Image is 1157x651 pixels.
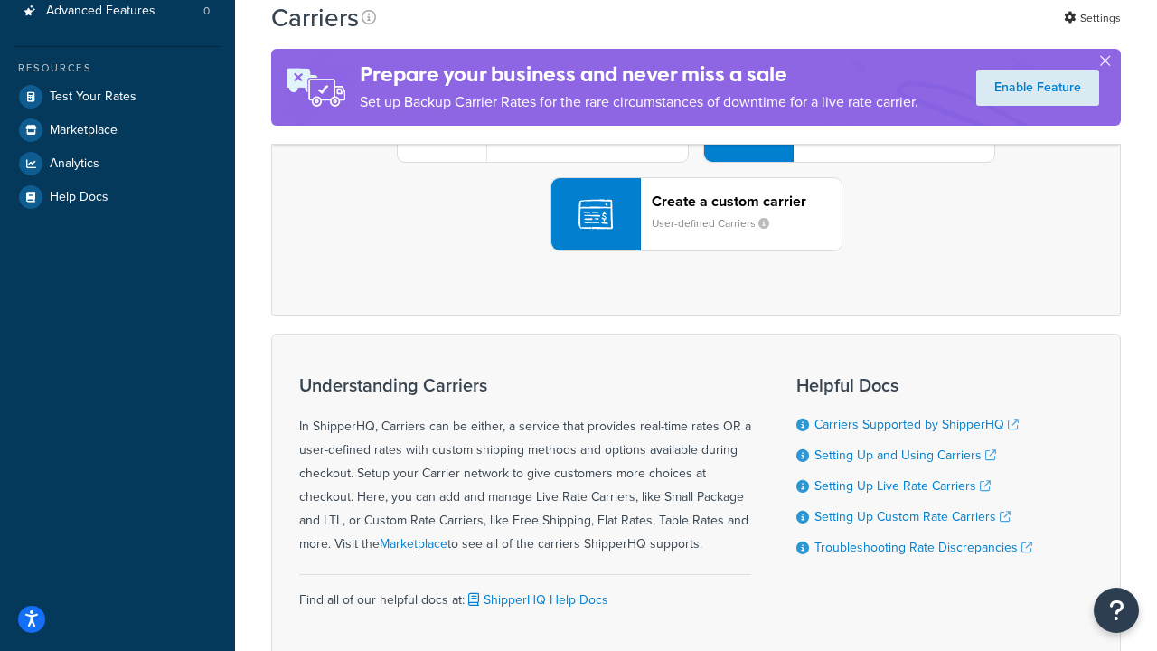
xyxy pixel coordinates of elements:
h3: Understanding Carriers [299,375,751,395]
a: Setting Up and Using Carriers [814,446,996,465]
header: Create a custom carrier [652,193,842,210]
h3: Helpful Docs [796,375,1032,395]
a: Marketplace [380,534,447,553]
a: ShipperHQ Help Docs [465,590,608,609]
img: icon-carrier-custom-c93b8a24.svg [578,197,613,231]
a: Settings [1064,5,1121,31]
a: Help Docs [14,181,221,213]
a: Setting Up Custom Rate Carriers [814,507,1011,526]
span: Marketplace [50,123,118,138]
div: In ShipperHQ, Carriers can be either, a service that provides real-time rates OR a user-defined r... [299,375,751,556]
button: Open Resource Center [1094,588,1139,633]
span: 0 [203,4,210,19]
a: Marketplace [14,114,221,146]
small: User-defined Carriers [652,215,784,231]
span: Analytics [50,156,99,172]
img: ad-rules-rateshop-fe6ec290ccb7230408bd80ed9643f0289d75e0ffd9eb532fc0e269fcd187b520.png [271,49,360,126]
span: Test Your Rates [50,90,136,105]
h4: Prepare your business and never miss a sale [360,60,918,90]
a: Enable Feature [976,70,1099,106]
span: Help Docs [50,190,108,205]
a: Carriers Supported by ShipperHQ [814,415,1019,434]
a: Setting Up Live Rate Carriers [814,476,991,495]
div: Resources [14,61,221,76]
a: Analytics [14,147,221,180]
button: Create a custom carrierUser-defined Carriers [550,177,842,251]
div: Find all of our helpful docs at: [299,574,751,612]
a: Test Your Rates [14,80,221,113]
p: Set up Backup Carrier Rates for the rare circumstances of downtime for a live rate carrier. [360,90,918,115]
span: Advanced Features [46,4,155,19]
a: Troubleshooting Rate Discrepancies [814,538,1032,557]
